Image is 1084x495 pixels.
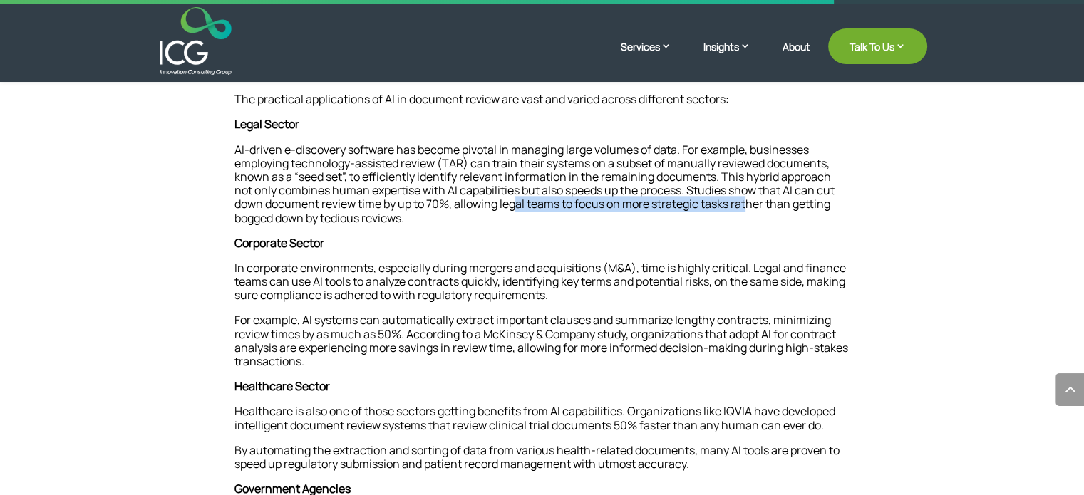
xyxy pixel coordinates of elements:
[160,7,232,75] img: ICG
[621,39,686,75] a: Services
[234,93,850,118] p: The practical applications of AI in document review are vast and varied across different sectors:
[234,378,330,394] strong: Healthcare Sector
[828,28,927,64] a: Talk To Us
[234,313,850,380] p: For example, AI systems can automatically extract important clauses and summarize lengthy contrac...
[234,116,299,132] strong: Legal Sector
[234,444,850,482] p: By automating the extraction and sorting of data from various health-related documents, many AI t...
[847,341,1084,495] iframe: Chat Widget
[234,235,324,251] strong: Corporate Sector
[234,143,850,236] p: AI-driven e-discovery software has become pivotal in managing large volumes of data. For example,...
[783,41,810,75] a: About
[234,405,850,443] p: Healthcare is also one of those sectors getting benefits from AI capabilities. Organizations like...
[234,261,850,314] p: In corporate environments, especially during mergers and acquisitions (M&A), time is highly criti...
[703,39,765,75] a: Insights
